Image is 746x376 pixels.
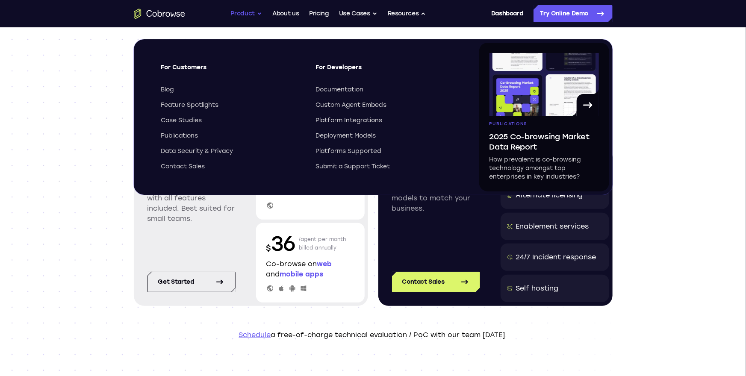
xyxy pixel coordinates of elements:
[266,230,295,257] p: 36
[316,85,364,94] span: Documentation
[161,63,301,79] span: For Customers
[272,5,299,22] a: About us
[516,252,596,262] div: 24/7 Incident response
[316,101,455,109] a: Custom Agent Embeds
[516,283,559,294] div: Self hosting
[161,132,198,140] span: Publications
[316,132,455,140] a: Deployment Models
[516,221,589,232] div: Enablement services
[316,101,387,109] span: Custom Agent Embeds
[491,5,523,22] a: Dashboard
[392,183,480,214] p: Enterprise pricing models to match your business.
[134,9,185,19] a: Go to the home page
[392,272,480,292] a: Contact Sales
[161,147,233,156] span: Data Security & Privacy
[280,270,324,278] span: mobile apps
[316,116,455,125] a: Platform Integrations
[161,116,202,125] span: Case Studies
[161,162,301,171] a: Contact Sales
[161,85,174,94] span: Blog
[266,259,354,279] p: Co-browse on and
[161,147,301,156] a: Data Security & Privacy
[134,330,613,340] p: a free-of-charge technical evaluation / PoC with our team [DATE].
[388,5,426,22] button: Resources
[316,85,455,94] a: Documentation
[147,272,236,292] a: Get started
[489,53,599,116] img: A page from the browsing market ebook
[339,5,377,22] button: Use Cases
[316,116,383,125] span: Platform Integrations
[239,331,271,339] a: Schedule
[161,116,301,125] a: Case Studies
[299,230,347,257] p: /agent per month billed annually
[489,121,527,126] span: Publications
[316,132,376,140] span: Deployment Models
[161,101,219,109] span: Feature Spotlights
[316,63,455,79] span: For Developers
[309,5,329,22] a: Pricing
[316,162,390,171] span: Submit a Support Ticket
[489,156,599,181] p: How prevalent is co-browsing technology amongst top enterprises in key industries?
[161,101,301,109] a: Feature Spotlights
[161,162,205,171] span: Contact Sales
[161,85,301,94] a: Blog
[161,132,301,140] a: Publications
[317,260,332,268] span: web
[266,244,271,253] span: $
[316,162,455,171] a: Submit a Support Ticket
[516,190,583,200] div: Alternate licensing
[147,183,236,224] p: Simple per agent pricing with all features included. Best suited for small teams.
[316,147,455,156] a: Platforms Supported
[534,5,613,22] a: Try Online Demo
[489,132,599,152] span: 2025 Co-browsing Market Data Report
[231,5,262,22] button: Product
[316,147,382,156] span: Platforms Supported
